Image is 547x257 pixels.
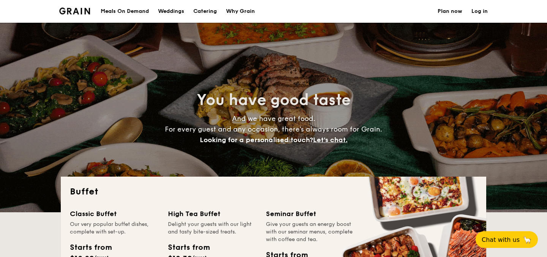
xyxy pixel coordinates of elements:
button: Chat with us🦙 [476,231,538,248]
div: Seminar Buffet [266,208,355,219]
div: Starts from [168,242,209,253]
span: And we have great food. For every guest and any occasion, there’s always room for Grain. [165,114,382,144]
div: Starts from [70,242,111,253]
h2: Buffet [70,186,477,198]
span: 🦙 [523,235,532,244]
div: Classic Buffet [70,208,159,219]
span: Chat with us [482,236,520,243]
span: Looking for a personalised touch? [200,136,313,144]
div: High Tea Buffet [168,208,257,219]
div: Our very popular buffet dishes, complete with set-up. [70,221,159,236]
span: You have good taste [197,91,351,109]
span: Let's chat. [313,136,348,144]
div: Delight your guests with our light and tasty bite-sized treats. [168,221,257,236]
a: Logotype [59,8,90,14]
div: Give your guests an energy boost with our seminar menus, complete with coffee and tea. [266,221,355,243]
img: Grain [59,8,90,14]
